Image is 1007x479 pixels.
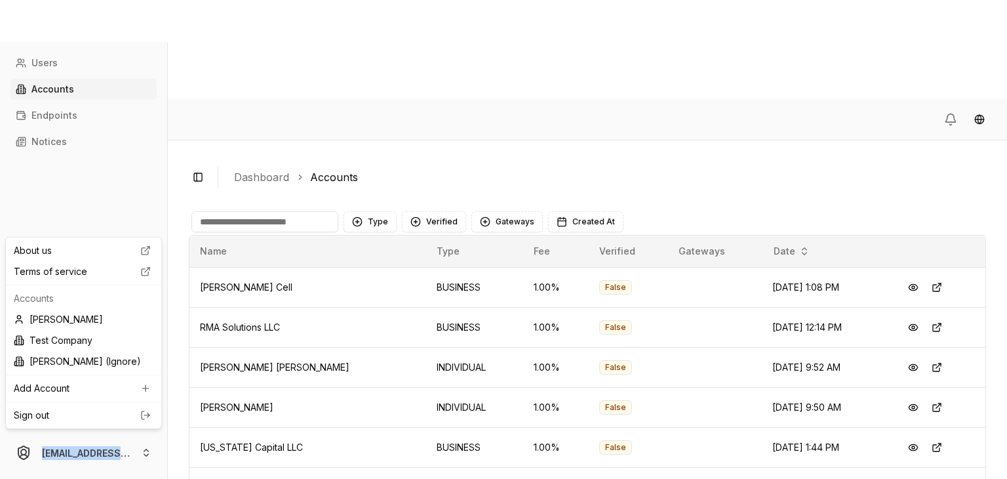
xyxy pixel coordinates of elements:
div: [PERSON_NAME] (Ignore) [9,351,159,372]
a: Terms of service [9,261,159,282]
a: About us [9,240,159,261]
a: Add Account [9,378,159,399]
div: [PERSON_NAME] [9,309,159,330]
div: Test Company [9,330,159,351]
p: Accounts [14,292,153,305]
a: Sign out [14,409,153,422]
